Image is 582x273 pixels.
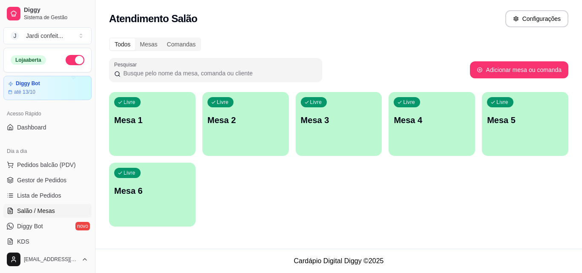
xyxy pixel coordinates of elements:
[114,114,190,126] p: Mesa 1
[3,173,92,187] a: Gestor de Pedidos
[207,114,284,126] p: Mesa 2
[3,27,92,44] button: Select a team
[24,256,78,263] span: [EMAIL_ADDRESS][DOMAIN_NAME]
[3,107,92,121] div: Acesso Rápido
[109,92,196,156] button: LivreMesa 1
[403,99,415,106] p: Livre
[3,204,92,218] a: Salão / Mesas
[217,99,229,106] p: Livre
[17,176,66,184] span: Gestor de Pedidos
[487,114,563,126] p: Mesa 5
[202,92,289,156] button: LivreMesa 2
[11,55,46,65] div: Loja aberta
[114,185,190,197] p: Mesa 6
[3,235,92,248] a: KDS
[3,76,92,100] a: Diggy Botaté 13/10
[24,14,88,21] span: Sistema de Gestão
[505,10,568,27] button: Configurações
[470,61,568,78] button: Adicionar mesa ou comanda
[16,80,40,87] article: Diggy Bot
[3,249,92,270] button: [EMAIL_ADDRESS][DOMAIN_NAME]
[17,191,61,200] span: Lista de Pedidos
[66,55,84,65] button: Alterar Status
[496,99,508,106] p: Livre
[14,89,35,95] article: até 13/10
[17,123,46,132] span: Dashboard
[109,163,196,227] button: LivreMesa 6
[3,219,92,233] a: Diggy Botnovo
[17,207,55,215] span: Salão / Mesas
[17,237,29,246] span: KDS
[124,99,135,106] p: Livre
[3,144,92,158] div: Dia a dia
[310,99,322,106] p: Livre
[389,92,475,156] button: LivreMesa 4
[3,158,92,172] button: Pedidos balcão (PDV)
[3,189,92,202] a: Lista de Pedidos
[17,222,43,230] span: Diggy Bot
[135,38,162,50] div: Mesas
[26,32,63,40] div: Jardi confeit ...
[394,114,470,126] p: Mesa 4
[124,170,135,176] p: Livre
[11,32,19,40] span: J
[17,161,76,169] span: Pedidos balcão (PDV)
[296,92,382,156] button: LivreMesa 3
[3,121,92,134] a: Dashboard
[95,249,582,273] footer: Cardápio Digital Diggy © 2025
[162,38,201,50] div: Comandas
[109,12,197,26] h2: Atendimento Salão
[482,92,568,156] button: LivreMesa 5
[3,3,92,24] a: DiggySistema de Gestão
[24,6,88,14] span: Diggy
[110,38,135,50] div: Todos
[121,69,317,78] input: Pesquisar
[301,114,377,126] p: Mesa 3
[114,61,140,68] label: Pesquisar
